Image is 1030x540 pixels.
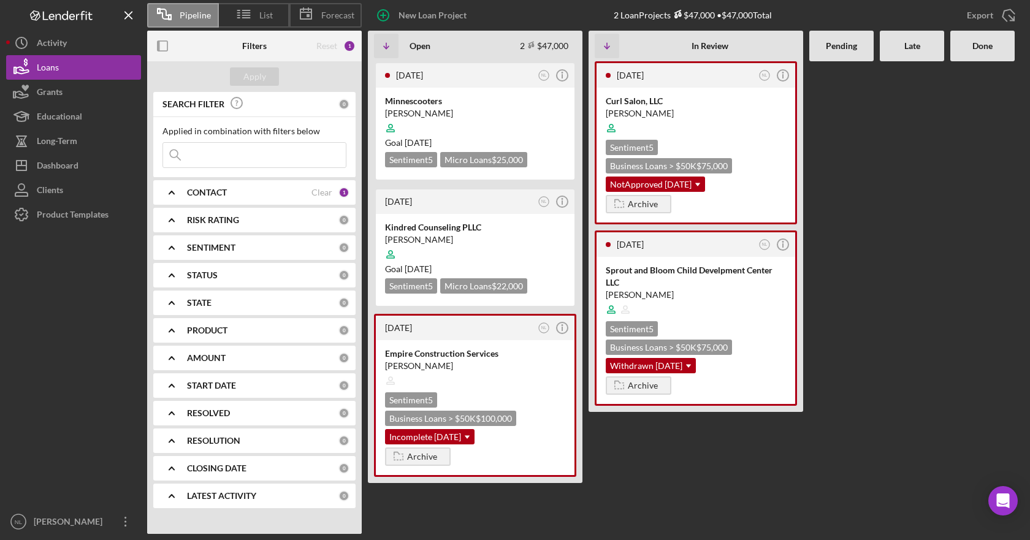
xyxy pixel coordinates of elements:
b: CLOSING DATE [187,463,246,473]
time: 2025-07-22 20:30 [617,239,644,249]
b: PRODUCT [187,325,227,335]
div: Educational [37,104,82,132]
div: Sentiment 5 [385,152,437,167]
div: Export [967,3,993,28]
button: Export [955,3,1024,28]
text: NL [541,73,547,77]
button: Archive [606,376,671,395]
button: Grants [6,80,141,104]
button: Activity [6,31,141,55]
div: Sprout and Bloom Child Develpment Center LLC [606,264,786,289]
b: START DATE [187,381,236,390]
span: Goal [385,137,432,148]
div: NotApproved [DATE] [606,177,705,192]
div: 1 [343,40,356,52]
button: NL [536,320,552,337]
button: Loans [6,55,141,80]
div: [PERSON_NAME] [606,289,786,301]
div: Long-Term [37,129,77,156]
div: Business Loans > $50K $75,000 [606,158,732,173]
div: Micro Loans $22,000 [440,278,527,294]
time: 2025-07-30 09:09 [385,196,412,207]
button: NL [536,67,552,84]
button: Archive [606,195,671,213]
div: New Loan Project [399,3,467,28]
div: Sentiment 5 [606,140,658,155]
div: Clients [37,178,63,205]
div: 2 Loan Projects • $47,000 Total [614,10,772,20]
div: Incomplete [DATE] [385,429,475,444]
div: Grants [37,80,63,107]
button: Dashboard [6,153,141,178]
div: Apply [243,67,266,86]
b: Done [972,41,993,51]
div: 2 $47,000 [520,40,568,51]
a: [DATE]NLSprout and Bloom Child Develpment Center LLC[PERSON_NAME]Sentiment5Business Loans > $50K$... [595,230,797,406]
button: NL [536,194,552,210]
time: 2025-08-04 13:49 [396,70,423,80]
button: Archive [385,447,451,466]
b: AMOUNT [187,353,226,363]
div: Applied in combination with filters below [162,126,346,136]
b: SENTIMENT [187,243,235,253]
button: Long-Term [6,129,141,153]
text: NL [762,242,768,246]
div: Empire Construction Services [385,348,565,360]
div: Archive [407,447,437,466]
b: Open [410,41,430,51]
div: Clear [311,188,332,197]
button: NL[PERSON_NAME] [6,509,141,534]
div: [PERSON_NAME] [606,107,786,120]
div: Business Loans > $50K $100,000 [385,411,516,426]
div: 0 [338,490,349,501]
b: RISK RATING [187,215,239,225]
a: [DATE]NLKindred Counseling PLLC[PERSON_NAME]Goal [DATE]Sentiment5Micro Loans$22,000 [374,188,576,308]
a: [DATE]NLEmpire Construction Services[PERSON_NAME]Sentiment5Business Loans > $50K$100,000Incomplet... [374,314,576,477]
div: Sentiment 5 [385,392,437,408]
div: Reset [316,41,337,51]
div: Open Intercom Messenger [988,486,1018,515]
div: 0 [338,215,349,226]
div: 0 [338,408,349,419]
b: RESOLVED [187,408,230,418]
b: Filters [242,41,267,51]
time: 08/07/2025 [405,137,432,148]
text: NL [762,73,768,77]
div: 0 [338,435,349,446]
b: SEARCH FILTER [162,99,224,109]
div: Activity [37,31,67,58]
div: [PERSON_NAME] [31,509,110,537]
div: Dashboard [37,153,78,181]
div: 0 [338,463,349,474]
button: Product Templates [6,202,141,227]
div: 1 [338,187,349,198]
div: 0 [338,297,349,308]
time: 09/08/2025 [405,264,432,274]
div: Minnescooters [385,95,565,107]
span: Pipeline [180,10,211,20]
b: In Review [692,41,728,51]
span: Forecast [321,10,354,20]
b: RESOLUTION [187,436,240,446]
text: NL [541,199,547,203]
a: [DATE]NLCurl Salon, LLC[PERSON_NAME]Sentiment5Business Loans > $50K$75,000NotApproved [DATE]Archive [595,61,797,224]
div: Archive [628,376,658,395]
div: 0 [338,99,349,110]
button: NL [757,67,773,84]
text: NL [541,325,547,330]
div: Loans [37,55,59,83]
span: Goal [385,264,432,274]
div: Withdrawn [DATE] [606,358,696,373]
time: 2025-07-10 19:36 [385,322,412,333]
button: New Loan Project [368,3,479,28]
b: CONTACT [187,188,227,197]
div: Product Templates [37,202,109,230]
div: 0 [338,270,349,281]
button: Educational [6,104,141,129]
button: Apply [230,67,279,86]
text: NL [15,519,23,525]
div: 0 [338,380,349,391]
